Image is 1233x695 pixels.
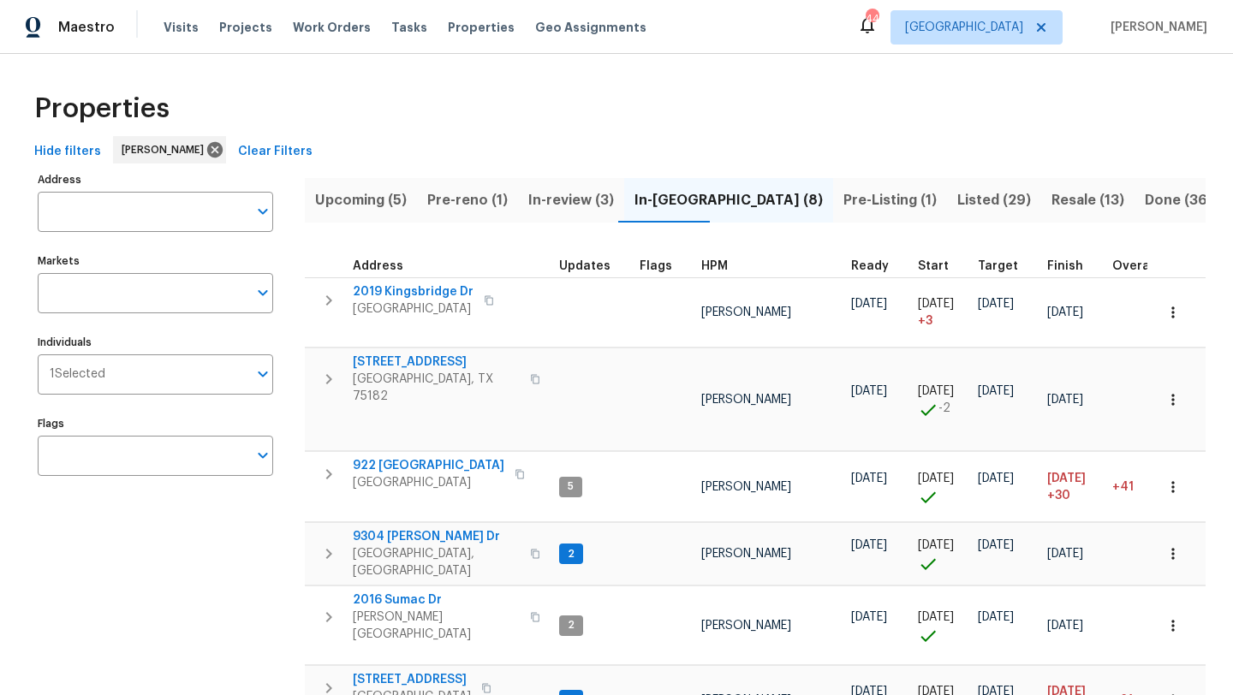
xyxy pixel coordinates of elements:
[353,371,520,405] span: [GEOGRAPHIC_DATA], TX 75182
[851,472,887,484] span: [DATE]
[1047,472,1086,484] span: [DATE]
[938,400,950,417] span: -2
[1145,188,1221,212] span: Done (367)
[1047,260,1083,272] span: Finish
[978,385,1014,397] span: [DATE]
[701,306,791,318] span: [PERSON_NAME]
[315,188,407,212] span: Upcoming (5)
[978,260,1018,272] span: Target
[918,260,949,272] span: Start
[1051,188,1124,212] span: Resale (13)
[353,283,474,300] span: 2019 Kingsbridge Dr
[50,367,105,382] span: 1 Selected
[701,548,791,560] span: [PERSON_NAME]
[391,21,427,33] span: Tasks
[1112,260,1172,272] div: Days past target finish date
[851,385,887,397] span: [DATE]
[353,545,520,579] span: [GEOGRAPHIC_DATA], [GEOGRAPHIC_DATA]
[1112,260,1157,272] span: Overall
[1047,394,1083,406] span: [DATE]
[353,474,504,491] span: [GEOGRAPHIC_DATA]
[701,394,791,406] span: [PERSON_NAME]
[918,611,954,623] span: [DATE]
[58,19,115,36] span: Maestro
[561,547,581,561] span: 2
[911,277,971,347] td: Project started 3 days late
[911,452,971,522] td: Project started on time
[978,260,1033,272] div: Target renovation project end date
[911,523,971,585] td: Project started on time
[911,586,971,665] td: Project started on time
[427,188,508,212] span: Pre-reno (1)
[701,481,791,493] span: [PERSON_NAME]
[251,362,275,386] button: Open
[1047,260,1099,272] div: Projected renovation finish date
[1112,481,1134,493] span: +41
[164,19,199,36] span: Visits
[918,385,954,397] span: [DATE]
[528,188,614,212] span: In-review (3)
[353,300,474,318] span: [GEOGRAPHIC_DATA]
[1040,452,1105,522] td: Scheduled to finish 30 day(s) late
[918,539,954,551] span: [DATE]
[27,136,108,168] button: Hide filters
[851,260,889,272] span: Ready
[851,260,904,272] div: Earliest renovation start date (first business day after COE or Checkout)
[34,100,170,117] span: Properties
[353,260,403,272] span: Address
[353,609,520,643] span: [PERSON_NAME][GEOGRAPHIC_DATA]
[701,260,728,272] span: HPM
[866,10,878,27] div: 44
[535,19,646,36] span: Geo Assignments
[1047,620,1083,632] span: [DATE]
[1047,548,1083,560] span: [DATE]
[978,611,1014,623] span: [DATE]
[701,620,791,632] span: [PERSON_NAME]
[353,528,520,545] span: 9304 [PERSON_NAME] Dr
[561,479,581,494] span: 5
[843,188,937,212] span: Pre-Listing (1)
[851,539,887,551] span: [DATE]
[978,472,1014,484] span: [DATE]
[851,298,887,310] span: [DATE]
[353,353,520,371] span: [STREET_ADDRESS]
[978,539,1014,551] span: [DATE]
[238,141,313,163] span: Clear Filters
[231,136,319,168] button: Clear Filters
[251,199,275,223] button: Open
[251,281,275,305] button: Open
[353,457,504,474] span: 922 [GEOGRAPHIC_DATA]
[353,671,471,688] span: [STREET_ADDRESS]
[561,618,581,633] span: 2
[353,591,520,609] span: 2016 Sumac Dr
[38,419,273,429] label: Flags
[957,188,1031,212] span: Listed (29)
[38,256,273,266] label: Markets
[905,19,1023,36] span: [GEOGRAPHIC_DATA]
[1047,306,1083,318] span: [DATE]
[1105,452,1179,522] td: 41 day(s) past target finish date
[918,298,954,310] span: [DATE]
[1104,19,1207,36] span: [PERSON_NAME]
[1047,487,1070,504] span: +30
[34,141,101,163] span: Hide filters
[978,298,1014,310] span: [DATE]
[122,141,211,158] span: [PERSON_NAME]
[918,312,932,330] span: + 3
[918,472,954,484] span: [DATE]
[251,443,275,467] button: Open
[634,188,823,212] span: In-[GEOGRAPHIC_DATA] (8)
[219,19,272,36] span: Projects
[113,136,226,163] div: [PERSON_NAME]
[293,19,371,36] span: Work Orders
[559,260,611,272] span: Updates
[918,260,964,272] div: Actual renovation start date
[448,19,515,36] span: Properties
[640,260,672,272] span: Flags
[911,348,971,451] td: Project started 2 days early
[38,337,273,347] label: Individuals
[851,611,887,623] span: [DATE]
[38,175,273,185] label: Address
